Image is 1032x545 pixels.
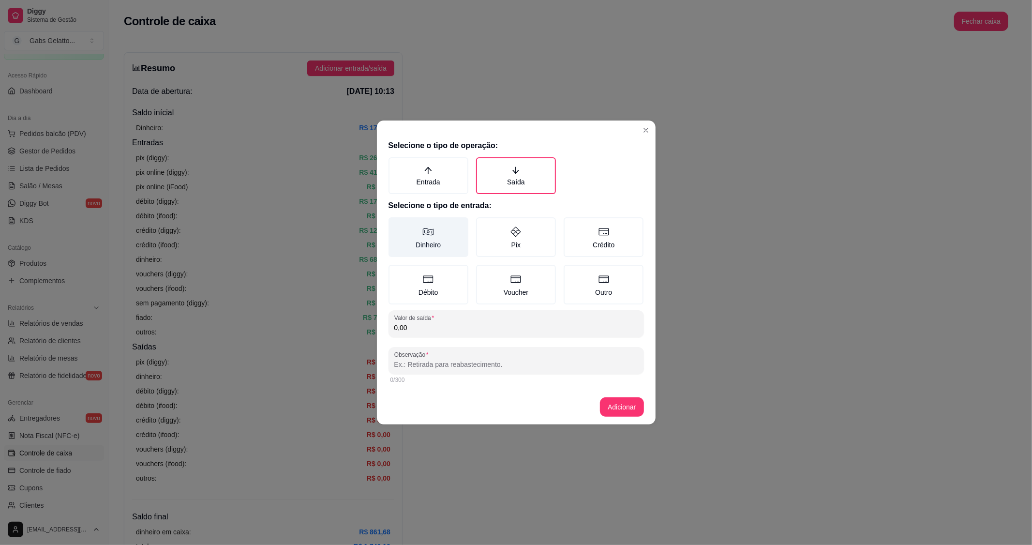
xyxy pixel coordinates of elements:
input: Observação [394,360,638,369]
button: Adicionar [600,397,643,417]
h2: Selecione o tipo de operação: [389,140,644,151]
label: Pix [476,217,556,257]
span: arrow-up [424,166,433,175]
label: Saída [476,157,556,194]
input: Valor de saída [394,323,638,333]
span: arrow-down [511,166,520,175]
label: Valor de saída [394,314,437,322]
label: Dinheiro [389,217,468,257]
label: Débito [389,265,468,304]
h2: Selecione o tipo de entrada: [389,200,644,212]
label: Crédito [564,217,643,257]
label: Voucher [476,265,556,304]
label: Observação [394,350,432,359]
label: Entrada [389,157,468,194]
button: Close [638,122,654,138]
div: 0/300 [390,376,642,384]
label: Outro [564,265,643,304]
